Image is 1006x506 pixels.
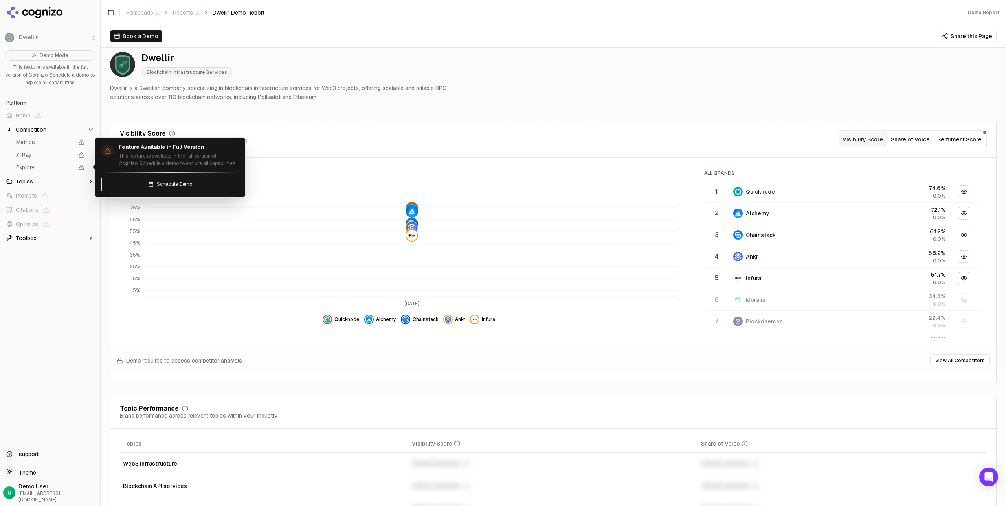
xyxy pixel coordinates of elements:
div: All Brands [704,170,980,176]
button: Competition [3,123,97,136]
img: alchemy [406,205,417,216]
img: moralis [733,295,743,304]
div: Open Intercom Messenger [979,467,998,486]
div: 58.2 % [873,249,945,257]
div: 6 [708,295,725,304]
button: Hide ankr data [443,315,465,324]
button: Share this Page [938,30,997,42]
span: U [7,489,11,497]
div: Ankr [746,253,758,260]
span: Reports [173,9,199,16]
img: infura [472,316,478,323]
tspan: 35% [130,252,140,258]
h4: Feature Available in Full Version [119,144,239,151]
th: Topics [120,435,409,453]
div: 2.0% [129,170,688,184]
span: Theme [16,469,36,476]
img: alchemy [733,209,743,218]
div: Blockchain API services [123,482,406,490]
span: Competition [16,126,46,134]
div: Chainstack [746,231,776,239]
div: Unlock premium [412,459,694,468]
div: Unlock premium [701,481,984,491]
span: Infura [482,316,495,323]
div: Brand performance across relevant topics within your industry [120,412,278,420]
span: Home [16,112,30,119]
span: Metrics [16,138,73,146]
span: 0.0% [933,258,945,264]
div: Unlock premium [701,459,984,468]
div: Unlock premium [412,481,694,491]
button: Share of Voice [887,132,934,147]
tspan: 15% [131,275,140,282]
span: support [16,450,39,458]
img: infura [406,229,417,240]
button: Show blockdaemon data [958,315,970,328]
button: Sentiment Score [934,132,985,147]
img: blockdaemon [733,317,743,326]
div: 1 [708,187,725,196]
img: quicknode [324,316,330,323]
tspan: [DATE] [404,300,419,306]
span: Explore [16,163,73,171]
span: 0.0% [933,236,945,242]
div: 5 [708,273,725,283]
span: Topics [123,440,141,447]
button: Book a Demo [110,30,162,42]
img: ankr [406,222,417,233]
div: Moralis [746,296,766,304]
div: Quicknode [746,188,775,196]
div: Alchemy [746,209,769,217]
tr: 1quicknodeQuicknode74.6%0.0%Hide quicknode data [705,181,980,203]
span: Alchemy [376,316,396,323]
span: 0.0% [933,279,945,286]
img: infura [733,273,743,283]
span: Demo Mode [40,52,68,59]
span: Topics [16,178,33,185]
tr: 5infuraInfura51.7%0.0%Hide infura data [705,267,980,289]
tr: 6moralisMoralis34.3%0.0%Show moralis data [705,289,980,310]
button: Show moralis data [958,293,970,306]
img: quicknode [406,203,417,214]
div: Infura [746,274,761,282]
div: 61.2 % [873,227,945,235]
p: Dwellir is a Swedish company specializing in blockchain infrastructure services for Web3 projects... [110,84,462,102]
tspan: 65% [130,216,140,223]
div: Blockdaemon [746,317,783,325]
button: Visibility Score [839,132,887,147]
div: Share of Voice [701,440,748,447]
div: 21.4 % [873,335,945,343]
img: quicknode [733,187,743,196]
span: Ankr [455,316,465,323]
button: Hide chainstack data [958,229,970,241]
div: 3 [708,230,725,240]
div: 51.7 % [873,271,945,279]
div: 2 [708,209,725,218]
button: Hide chainstack data [401,315,439,324]
div: 34.3 % [873,292,945,300]
img: chainstack [733,230,743,240]
tr: 2alchemyAlchemy72.1%0.0%Hide alchemy data [705,202,980,224]
div: 74.6 % [873,184,945,192]
p: This feature is available in the full version of Cognizo. Schedule a demo to explore all capabili... [119,152,239,168]
tr: 7blockdaemonBlockdaemon22.4%0.0%Show blockdaemon data [705,310,980,332]
span: Quicknode [334,316,360,323]
button: Hide infura data [958,272,970,284]
img: chainstack [406,218,417,229]
tspan: 75% [130,205,140,211]
nav: breadcrumb [126,9,264,16]
button: Hide infura data [470,315,495,324]
button: Toolbox [3,232,97,244]
span: Prompts [16,192,37,200]
button: Show drpc data [958,337,970,349]
span: X-Ray [16,151,73,159]
div: Platform [3,97,97,109]
img: Dwellir [110,52,135,77]
div: Visibility Score [120,130,166,137]
tr: 21.4%Show drpc data [705,332,980,354]
div: Topic Performance [120,405,179,412]
tspan: 5% [133,287,140,293]
span: Citations [16,206,39,214]
div: 7 [708,317,725,326]
tr: 3chainstackChainstack61.2%0.0%Hide chainstack data [705,224,980,246]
